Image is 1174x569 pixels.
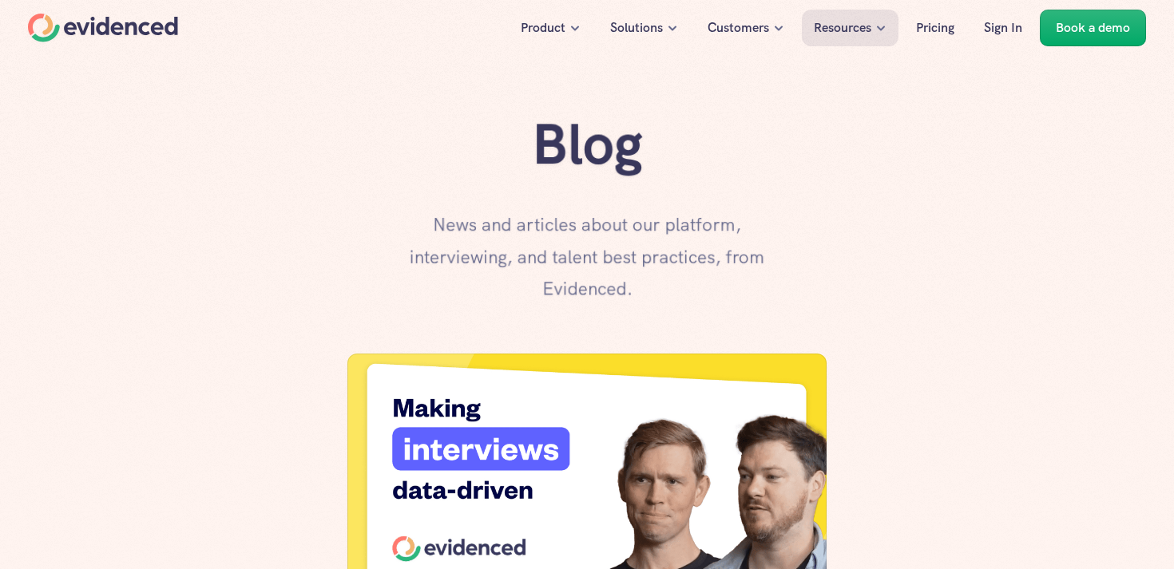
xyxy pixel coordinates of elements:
a: Home [28,14,178,42]
p: Book a demo [1056,18,1130,38]
p: Solutions [610,18,663,38]
p: News and articles about our platform, interviewing, and talent best practices, from Evidenced. [384,209,790,306]
p: Pricing [916,18,954,38]
p: Sign In [984,18,1022,38]
a: Pricing [904,10,966,46]
p: Customers [708,18,769,38]
a: Book a demo [1040,10,1146,46]
h1: Blog [263,110,911,178]
p: Product [521,18,565,38]
p: Resources [814,18,871,38]
a: Sign In [972,10,1034,46]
